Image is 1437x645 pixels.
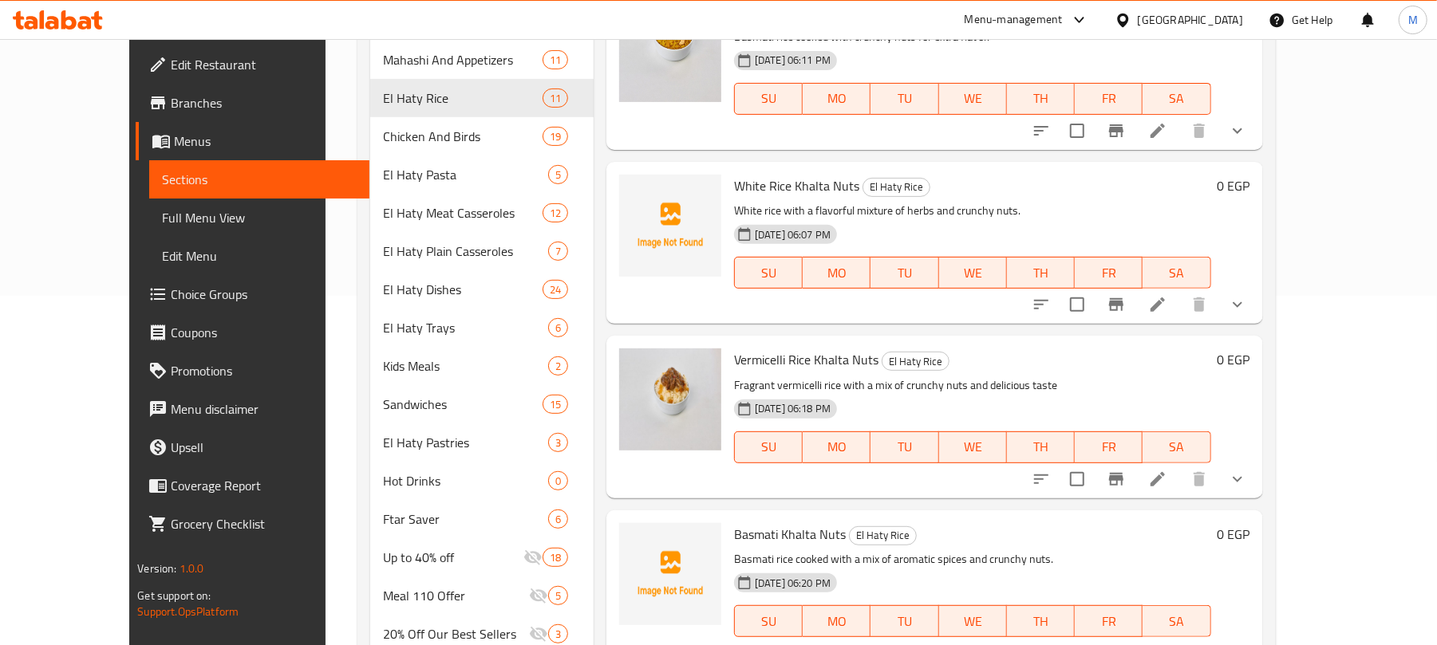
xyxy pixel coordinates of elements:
div: Up to 40% off18 [370,538,594,576]
div: Kids Meals2 [370,347,594,385]
span: Version: [137,558,176,579]
span: 3 [549,627,567,642]
svg: Show Choices [1228,295,1247,314]
span: M [1408,11,1418,29]
span: WE [945,435,1001,458]
div: El Haty Pasta5 [370,155,594,194]
div: El Haty Meat Casseroles12 [370,194,594,232]
button: MO [803,257,870,289]
span: Grocery Checklist [171,514,357,533]
div: El Haty Trays6 [370,309,594,347]
span: Select to update [1060,462,1094,496]
span: 15 [543,397,567,412]
button: Branch-specific-item [1097,460,1135,498]
span: SU [741,610,796,633]
span: 7 [549,244,567,259]
span: Menu disclaimer [171,399,357,419]
button: WE [939,431,1007,463]
span: 3 [549,435,567,450]
a: Choice Groups [136,275,369,313]
span: Promotions [171,361,357,380]
div: items [548,165,568,184]
span: El Haty Dishes [383,280,542,299]
span: Kids Meals [383,356,547,376]
span: Ftar Saver [383,509,547,529]
button: MO [803,83,870,115]
div: Hot Drinks [383,471,547,490]
button: sort-choices [1022,112,1060,150]
span: TU [877,87,932,110]
span: SA [1149,435,1204,458]
span: White Rice Khalta Nuts [734,174,859,198]
button: SU [734,605,803,637]
span: Get support on: [137,585,211,606]
button: Branch-specific-item [1097,285,1135,324]
button: SU [734,83,803,115]
div: Hot Drinks0 [370,462,594,500]
button: WE [939,257,1007,289]
button: TU [870,605,938,637]
div: El Haty Rice [882,352,949,371]
svg: Show Choices [1228,470,1247,489]
span: SU [741,87,796,110]
span: WE [945,87,1001,110]
span: 11 [543,53,567,68]
button: FR [1075,431,1143,463]
span: 6 [549,512,567,527]
span: Select to update [1060,114,1094,147]
button: sort-choices [1022,460,1060,498]
span: 18 [543,550,567,565]
span: SA [1149,262,1204,285]
span: MO [809,87,864,110]
button: SA [1143,83,1210,115]
h6: 0 EGP [1218,523,1250,545]
span: Menus [174,132,357,151]
p: Fragrant vermicelli rice with a mix of crunchy nuts and delicious taste [734,376,1211,395]
span: TU [877,262,932,285]
div: items [543,88,568,108]
button: SA [1143,605,1210,637]
div: items [548,586,568,605]
div: items [543,548,568,567]
div: items [543,127,568,146]
span: El Haty Rice [383,88,542,108]
button: TH [1007,605,1075,637]
span: [DATE] 06:11 PM [748,53,837,68]
img: Vermicelli Rice Khalta Nuts [619,348,721,450]
button: delete [1180,285,1218,324]
div: El Haty Pasta [383,165,547,184]
span: 19 [543,129,567,144]
span: FR [1081,262,1136,285]
div: El Haty Dishes24 [370,270,594,309]
span: El Haty Plain Casseroles [383,242,547,261]
div: El Haty Rice11 [370,79,594,117]
div: El Haty Rice [863,178,930,197]
span: [DATE] 06:07 PM [748,227,837,242]
p: White rice with a flavorful mixture of herbs and crunchy nuts. [734,201,1211,221]
div: items [543,280,568,299]
div: items [548,509,568,529]
span: MO [809,610,864,633]
span: Choice Groups [171,285,357,304]
span: WE [945,262,1001,285]
div: Menu-management [965,10,1063,29]
div: items [548,356,568,376]
span: Basmati Khalta Nuts [734,522,846,546]
span: Edit Restaurant [171,55,357,74]
span: Coupons [171,323,357,342]
div: items [543,50,568,69]
div: Chicken And Birds [383,127,542,146]
a: Edit Restaurant [136,45,369,84]
span: El Haty Pastries [383,433,547,452]
span: El Haty Rice [882,352,949,371]
div: 20% Off Our Best Sellers [383,624,528,643]
div: Sandwiches15 [370,385,594,423]
span: El Haty Rice [850,526,916,545]
span: TH [1013,262,1068,285]
span: 1.0.0 [180,558,204,579]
